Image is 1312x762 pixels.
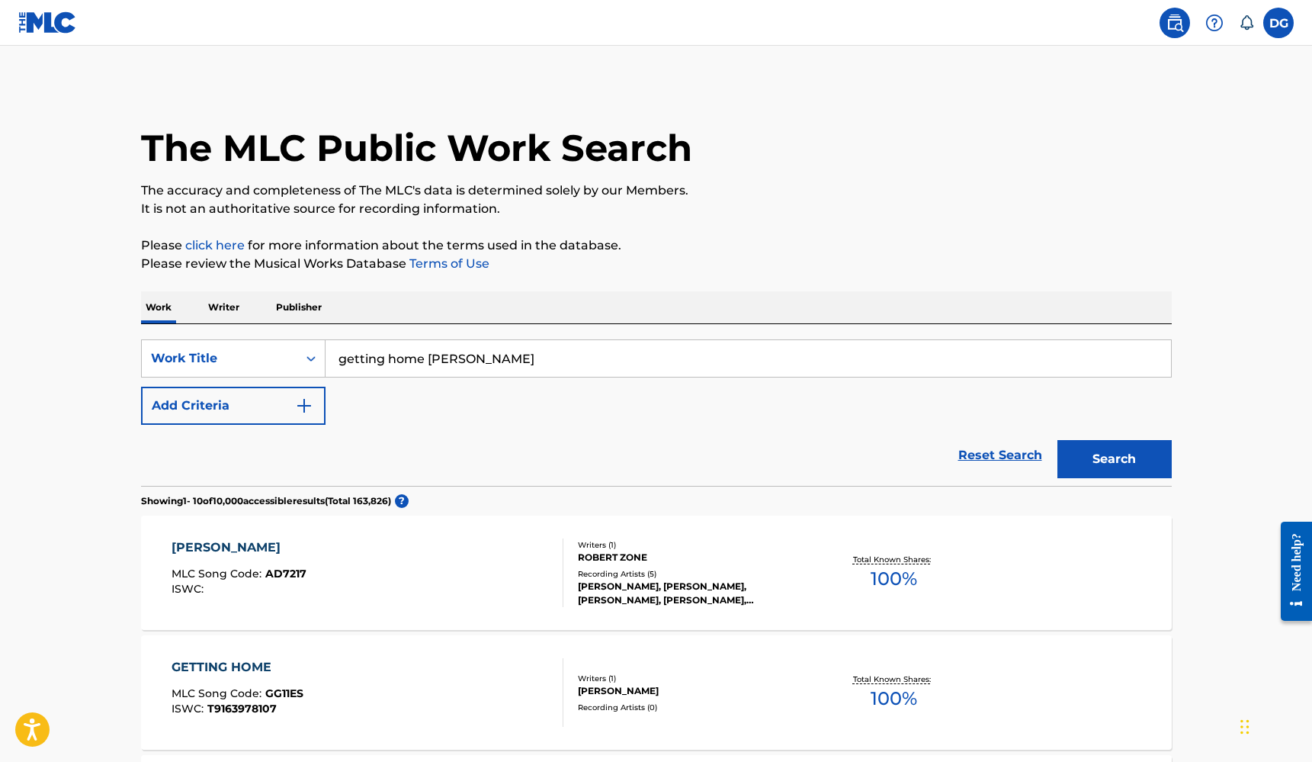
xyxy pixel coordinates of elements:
a: Terms of Use [406,256,489,271]
img: help [1205,14,1224,32]
div: [PERSON_NAME], [PERSON_NAME], [PERSON_NAME], [PERSON_NAME], [PERSON_NAME] [578,580,808,607]
span: MLC Song Code : [172,567,265,580]
img: 9d2ae6d4665cec9f34b9.svg [295,397,313,415]
div: Work Title [151,349,288,368]
div: Recording Artists ( 5 ) [578,568,808,580]
p: It is not an authoritative source for recording information. [141,200,1172,218]
p: The accuracy and completeness of The MLC's data is determined solely by our Members. [141,182,1172,200]
div: Notifications [1239,15,1254,31]
p: Total Known Shares: [853,554,935,565]
p: Please review the Musical Works Database [141,255,1172,273]
div: GETTING HOME [172,658,303,677]
form: Search Form [141,339,1172,486]
iframe: Resource Center [1269,509,1312,635]
div: Recording Artists ( 0 ) [578,702,808,713]
div: User Menu [1263,8,1294,38]
a: [PERSON_NAME]MLC Song Code:AD7217ISWC:Writers (1)ROBERT ZONERecording Artists (5)[PERSON_NAME], [... [141,516,1172,630]
span: ISWC : [172,702,207,715]
a: Public Search [1160,8,1190,38]
div: [PERSON_NAME] [172,539,306,557]
div: Writers ( 1 ) [578,673,808,684]
p: Total Known Shares: [853,674,935,685]
a: click here [185,238,245,252]
button: Add Criteria [141,387,326,425]
div: ROBERT ZONE [578,551,808,564]
span: ISWC : [172,582,207,596]
span: AD7217 [265,567,306,580]
div: [PERSON_NAME] [578,684,808,698]
p: Work [141,291,176,323]
div: Writers ( 1 ) [578,539,808,551]
p: Please for more information about the terms used in the database. [141,236,1172,255]
p: Showing 1 - 10 of 10,000 accessible results (Total 163,826 ) [141,494,391,508]
span: MLC Song Code : [172,686,265,700]
iframe: Chat Widget [1236,689,1312,762]
p: Publisher [271,291,326,323]
a: Reset Search [951,439,1050,472]
span: 100 % [871,685,917,712]
span: GG11ES [265,686,303,700]
div: Drag [1240,704,1249,750]
h1: The MLC Public Work Search [141,125,692,171]
span: ? [395,494,409,508]
p: Writer [204,291,244,323]
div: Help [1199,8,1230,38]
img: search [1166,14,1184,32]
img: MLC Logo [18,11,77,34]
button: Search [1057,440,1172,478]
span: 100 % [871,565,917,593]
a: GETTING HOMEMLC Song Code:GG11ESISWC:T9163978107Writers (1)[PERSON_NAME]Recording Artists (0)Tota... [141,635,1172,750]
span: T9163978107 [207,702,277,715]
